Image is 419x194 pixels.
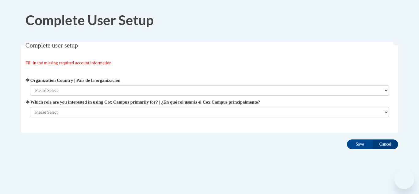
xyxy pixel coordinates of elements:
[30,77,389,84] label: Organization Country | País de la organización
[347,139,373,149] input: Save
[30,99,389,105] label: Which role are you interested in using Cox Campus primarily for? | ¿En qué rol usarás el Cox Camp...
[372,139,398,149] input: Cancel
[25,60,112,65] span: Fill in the missing required account information
[394,169,414,189] iframe: Button to launch messaging window
[25,42,78,49] span: Complete user setup
[25,12,154,28] span: Complete User Setup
